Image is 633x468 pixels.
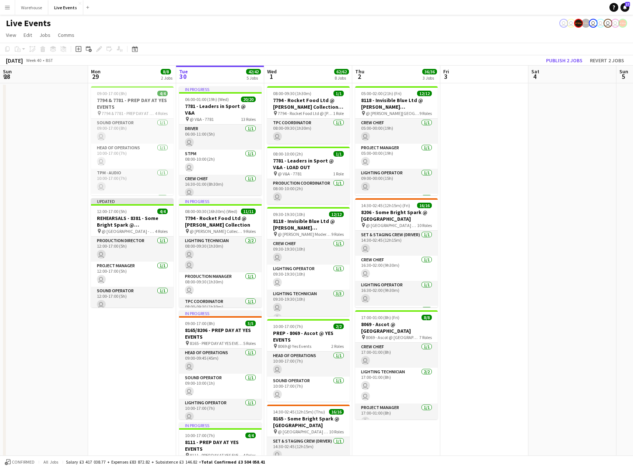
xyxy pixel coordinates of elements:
[91,119,174,144] app-card-role: Sound Operator1/109:00-17:00 (8h)
[267,207,350,316] div: 09:30-19:30 (10h)12/128118 - Invisible Blue Ltd @ [PERSON_NAME][GEOGRAPHIC_DATA] @ [PERSON_NAME] ...
[530,72,539,81] span: 4
[267,68,277,75] span: Wed
[366,335,419,340] span: 8069 - Ascot @ [GEOGRAPHIC_DATA]
[267,218,350,231] h3: 8118 - Invisible Blue Ltd @ [PERSON_NAME][GEOGRAPHIC_DATA]
[366,111,419,116] span: @ [PERSON_NAME][GEOGRAPHIC_DATA] - 8118
[354,72,364,81] span: 2
[91,262,174,287] app-card-role: Project Manager1/112:00-17:00 (5h)
[91,198,174,204] div: Updated
[355,209,438,222] h3: 8206 - Some Bright Spark @ [GEOGRAPHIC_DATA]
[243,228,256,234] span: 9 Roles
[273,151,303,157] span: 08:00-10:00 (2h)
[42,459,60,465] span: All jobs
[24,32,32,38] span: Edit
[36,30,53,40] a: Jobs
[178,72,188,81] span: 30
[417,91,432,96] span: 12/12
[179,349,262,374] app-card-role: Head of Operations1/109:00-09:45 (45m)
[567,19,576,28] app-user-avatar: Eden Hopkins
[91,68,101,75] span: Mon
[3,68,12,75] span: Sun
[620,3,629,12] a: 17
[361,91,402,96] span: 05:00-02:00 (21h) (Fri)
[355,306,438,363] app-card-role: Lighting Technician4/4
[333,111,344,116] span: 1 Role
[267,179,350,204] app-card-role: Production Coordinator1/108:00-10:00 (2h)
[243,453,256,458] span: 4 Roles
[355,310,438,419] app-job-card: 17:00-01:00 (8h) (Fri)8/88069 - Ascot @ [GEOGRAPHIC_DATA] 8069 - Ascot @ [GEOGRAPHIC_DATA]7 Roles...
[329,212,344,217] span: 12/12
[91,97,174,110] h3: 7794 & 7781 - PREP DAY AT YES EVENTS
[559,19,568,28] app-user-avatar: Nadia Addada
[278,429,329,434] span: @ [GEOGRAPHIC_DATA] - 8165
[179,327,262,340] h3: 8165/8206 - PREP DAY AT YES EVENTS
[355,404,438,429] app-card-role: Project Manager1/117:00-01:00 (8h)
[157,91,168,96] span: 4/4
[161,75,172,81] div: 2 Jobs
[155,111,168,116] span: 4 Roles
[618,19,627,28] app-user-avatar: Alex Gill
[333,91,344,96] span: 1/1
[179,422,262,428] div: In progress
[245,321,256,326] span: 5/5
[2,72,12,81] span: 28
[58,32,74,38] span: Comms
[329,429,344,434] span: 10 Roles
[267,437,350,462] app-card-role: Set & Staging Crew (Driver)1/114:30-02:45 (12h15m)
[190,116,214,122] span: @ V&A - 7781
[190,228,243,234] span: @ [PERSON_NAME] Collection - 7794
[267,119,350,144] app-card-role: TPC Coordinator1/108:00-09:30 (1h30m)
[333,151,344,157] span: 1/1
[179,399,262,424] app-card-role: Lighting Operator1/110:00-17:00 (7h)
[179,215,262,228] h3: 7794 - Rocket Food Ltd @ [PERSON_NAME] Collection
[102,111,155,116] span: 7794 & 7781 - PREP DAY AT YES EVENTS
[161,69,171,74] span: 8/8
[278,171,302,177] span: @ V&A - 7781
[6,18,51,29] h1: Live Events
[245,433,256,438] span: 4/4
[6,57,23,64] div: [DATE]
[604,19,612,28] app-user-avatar: Technical Department
[179,310,262,419] app-job-card: In progress09:00-17:00 (8h)5/58165/8206 - PREP DAY AT YES EVENTS 8165 - PREP DAY AT YES EVENTS5 R...
[3,30,19,40] a: View
[190,453,243,458] span: 8111 - PREP DAY AT YES EVENTS
[355,198,438,307] div: 14:30-02:45 (12h15m) (Fri)16/168206 - Some Bright Spark @ [GEOGRAPHIC_DATA] @ [GEOGRAPHIC_DATA] -...
[246,75,260,81] div: 5 Jobs
[179,439,262,452] h3: 8111 - PREP DAY AT YES EVENTS
[267,265,350,290] app-card-role: Lighting Operator1/109:30-19:30 (10h)
[91,144,174,169] app-card-role: Head of Operations1/110:00-17:00 (7h)
[241,97,256,102] span: 20/20
[91,198,174,307] app-job-card: Updated12:00-17:00 (5h)4/4REHEARSALS - 8381 - Some Bright Spark @ [GEOGRAPHIC_DATA] @ [GEOGRAPHIC...
[442,72,449,81] span: 3
[355,343,438,368] app-card-role: Crew Chief1/117:00-01:00 (8h)
[273,409,325,415] span: 14:30-02:45 (12h15m) (Thu)
[611,19,620,28] app-user-avatar: Technical Department
[97,209,127,214] span: 12:00-17:00 (5h)
[355,144,438,169] app-card-role: Project Manager1/105:00-00:00 (19h)
[278,343,311,349] span: 8069 @ Yes Events
[21,30,35,40] a: Edit
[267,330,350,343] h3: PREP - 8069 - Ascot @ YES EVENTS
[329,409,344,415] span: 16/16
[91,86,174,195] div: 09:00-17:00 (8h)4/47794 & 7781 - PREP DAY AT YES EVENTS 7794 & 7781 - PREP DAY AT YES EVENTS4 Rol...
[331,231,344,237] span: 9 Roles
[267,319,350,402] app-job-card: 10:00-17:00 (7h)2/2PREP - 8069 - Ascot @ YES EVENTS 8069 @ Yes Events2 RolesHead of Operations1/1...
[179,237,262,272] app-card-role: Lighting Technician2/208:00-09:30 (1h30m)
[355,281,438,306] app-card-role: Lighting Operator1/116:30-02:00 (9h30m)
[267,147,350,204] div: 08:00-10:00 (2h)1/17781 - Leaders in Sport @ V&A - LOAD OUT @ V&A - 77811 RoleProduction Coordina...
[273,91,311,96] span: 08:00-09:30 (1h30m)
[179,198,262,307] app-job-card: In progress08:00-00:30 (16h30m) (Wed)11/117794 - Rocket Food Ltd @ [PERSON_NAME] Collection @ [PE...
[543,56,585,65] button: Publish 2 jobs
[278,111,333,116] span: 7794 - Rocket Food Ltd @ [PERSON_NAME] Collection
[6,32,16,38] span: View
[179,272,262,297] app-card-role: Production Manager1/108:00-09:30 (1h30m)
[179,374,262,399] app-card-role: Sound Operator1/109:00-10:00 (1h)
[246,69,261,74] span: 42/42
[267,415,350,429] h3: 8165 - Some Bright Spark @ [GEOGRAPHIC_DATA]
[267,97,350,110] h3: 7794 - Rocket Food Ltd @ [PERSON_NAME] Collection - LOAD OUT
[273,324,303,329] span: 10:00-17:00 (7h)
[335,75,349,81] div: 8 Jobs
[12,460,35,465] span: Confirmed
